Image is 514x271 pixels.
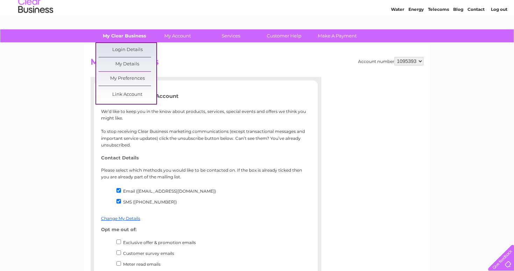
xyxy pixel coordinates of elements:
a: Log out [491,30,507,35]
label: Exclusive offer & promotion emails [123,240,196,245]
a: My Preferences [99,72,156,86]
a: Login Details [99,43,156,57]
div: Clear Business is a trading name of Verastar Limited (registered in [GEOGRAPHIC_DATA] No. 3667643... [92,4,423,34]
h4: Contact Details [101,155,311,161]
a: Link Account [99,88,156,102]
label: SMS ([PHONE_NUMBER]) [123,199,177,205]
label: Meter read emails [123,262,160,267]
a: 0333 014 3131 [382,3,430,12]
a: My Details [99,57,156,71]
a: Blog [453,30,463,35]
p: We’d like to keep you in the know about products, services, special events and offers we think yo... [101,108,311,148]
a: Services [202,29,260,42]
a: Make A Payment [308,29,366,42]
img: logo.png [18,18,53,40]
h2: My Preferences [91,57,423,70]
p: Please select which methods you would like to be contacted on. If the box is already ticked then ... [101,167,311,180]
h4: Opt me out of: [101,227,311,232]
a: Telecoms [428,30,449,35]
label: Customer survey emails [123,251,174,256]
a: Change My Details [101,216,140,221]
h5: Your Clear Business Account [101,93,311,99]
a: My Account [149,29,207,42]
a: Contact [467,30,485,35]
a: Customer Help [255,29,313,42]
label: Email ([EMAIL_ADDRESS][DOMAIN_NAME]) [123,188,216,194]
a: My Clear Business [96,29,154,42]
a: Water [391,30,404,35]
div: Account number [358,57,423,65]
a: Energy [408,30,424,35]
